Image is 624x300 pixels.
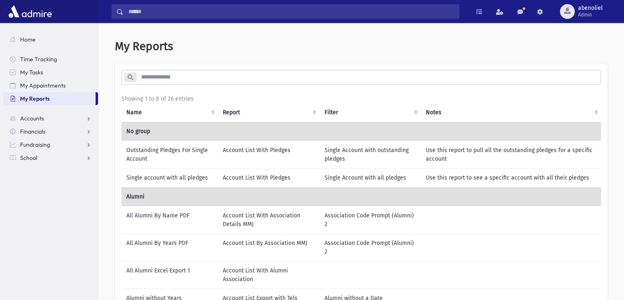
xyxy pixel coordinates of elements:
[20,115,44,122] span: Accounts
[121,233,218,261] td: All Alumni By Years PDF
[421,141,601,168] td: Use this report to pull all the outstanding pledges for a specific account
[115,39,173,53] span: My Reports
[20,55,57,63] span: Time Tracking
[320,168,421,187] td: Single Account with all pledges
[3,138,98,151] a: Fundraising
[578,12,603,18] span: Admin
[121,187,601,206] td: Alumni
[578,5,603,12] span: abenoliel
[3,79,98,92] a: My Appointments
[20,141,50,148] span: Fundraising
[121,122,601,141] td: No group
[121,168,218,187] td: Single account with all pledges
[20,36,36,43] span: Home
[218,103,320,122] th: Report: activate to sort column ascending
[20,154,37,162] span: School
[3,33,98,46] a: Home
[3,112,98,125] a: Accounts
[3,125,98,138] a: Financials
[121,103,218,122] th: Name: activate to sort column ascending
[218,261,320,288] td: Account List With Alumni Association
[421,103,601,122] th: Notes : activate to sort column ascending
[20,82,66,89] span: My Appointments
[20,128,46,135] span: Financials
[218,233,320,261] td: Account List By Association MMJ
[20,69,43,76] span: My Tasks
[421,168,601,187] td: Use this report to see a specific account with all their pledges
[7,3,54,20] img: AdmirePro
[121,261,218,288] td: All Alumni Excel Export 1
[3,92,96,105] a: My Reports
[20,95,50,102] span: My Reports
[218,141,320,168] td: Account List With Pledges
[121,95,601,103] div: Showing 1 to 8 of 26 entries
[320,206,421,233] td: Association Code Prompt (Alumni) 2
[320,103,421,122] th: Filter : activate to sort column ascending
[320,233,421,261] td: Association Code Prompt (Alumni) 2
[3,66,98,79] a: My Tasks
[121,206,218,233] td: All Alumni By Name PDF
[123,4,459,19] input: Search
[320,141,421,168] td: Single Account with outstanding pledges
[218,206,320,233] td: Account List With Association Details MMJ
[218,168,320,187] td: Account List With Pledges
[121,141,218,168] td: Outstanding Pledges For Single Account
[3,151,98,164] a: School
[3,53,98,66] a: Time Tracking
